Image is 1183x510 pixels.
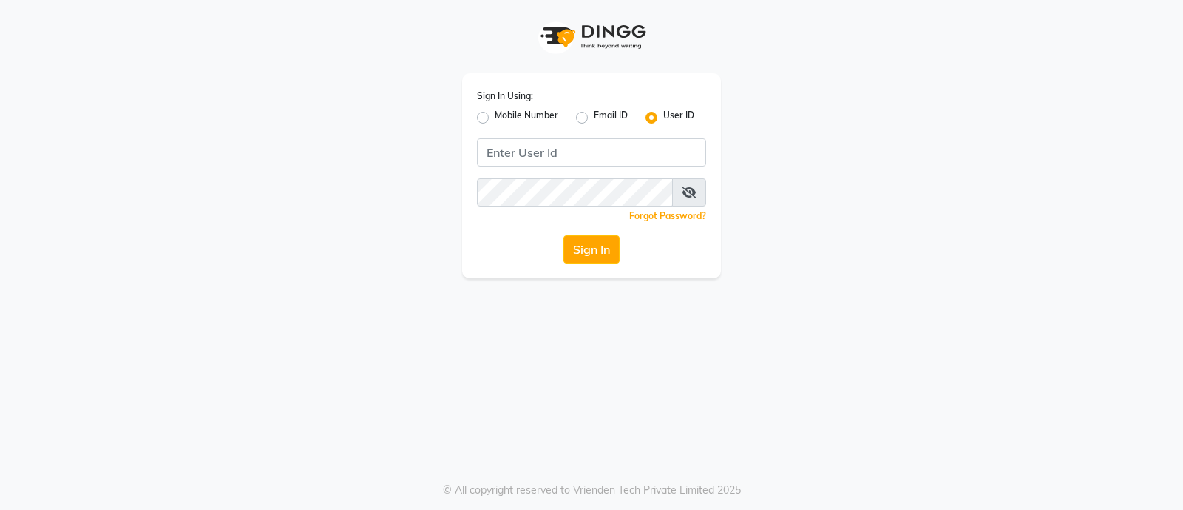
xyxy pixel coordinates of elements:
[532,15,651,58] img: logo1.svg
[629,210,706,221] a: Forgot Password?
[663,109,694,127] label: User ID
[477,90,533,103] label: Sign In Using:
[477,138,706,167] input: Username
[563,235,620,264] button: Sign In
[594,109,628,127] label: Email ID
[477,178,673,207] input: Username
[495,109,558,127] label: Mobile Number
